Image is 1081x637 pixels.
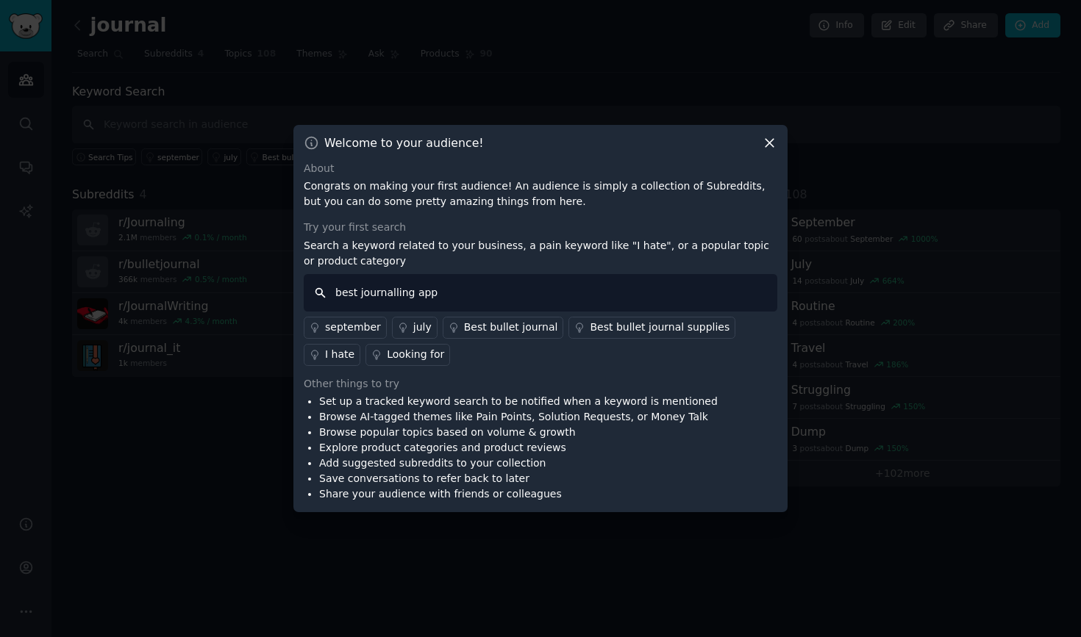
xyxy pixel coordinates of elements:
div: september [325,320,381,335]
li: Add suggested subreddits to your collection [319,456,718,471]
div: Other things to try [304,376,777,392]
li: Browse popular topics based on volume & growth [319,425,718,440]
div: Best bullet journal supplies [590,320,729,335]
div: About [304,161,777,176]
p: Search a keyword related to your business, a pain keyword like "I hate", or a popular topic or pr... [304,238,777,269]
div: I hate [325,347,354,362]
li: Set up a tracked keyword search to be notified when a keyword is mentioned [319,394,718,409]
a: september [304,317,387,339]
h3: Welcome to your audience! [324,135,484,151]
li: Save conversations to refer back to later [319,471,718,486]
a: Best bullet journal [443,317,564,339]
a: july [392,317,438,339]
p: Congrats on making your first audience! An audience is simply a collection of Subreddits, but you... [304,179,777,209]
div: Looking for [387,347,444,362]
div: Best bullet journal [464,320,558,335]
input: Keyword search in audience [304,274,777,312]
div: july [413,320,432,335]
li: Browse AI-tagged themes like Pain Points, Solution Requests, or Money Talk [319,409,718,425]
a: I hate [304,344,360,366]
a: Best bullet journal supplies [568,317,735,339]
li: Share your audience with friends or colleagues [319,486,718,502]
a: Looking for [365,344,450,366]
li: Explore product categories and product reviews [319,440,718,456]
div: Try your first search [304,220,777,235]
